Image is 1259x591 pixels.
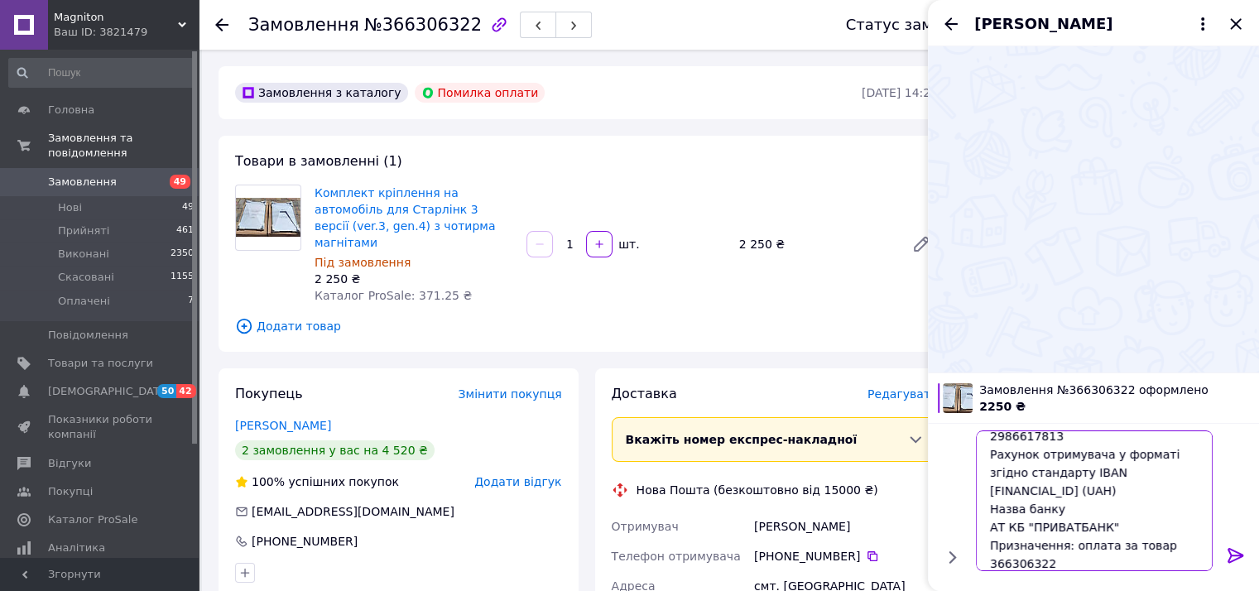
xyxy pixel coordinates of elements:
[979,382,1249,398] span: Замовлення №366306322 оформлено
[235,153,402,169] span: Товари в замовленні (1)
[733,233,898,256] div: 2 250 ₴
[867,387,938,401] span: Редагувати
[48,131,199,161] span: Замовлення та повідомлення
[235,419,331,432] a: [PERSON_NAME]
[943,383,973,413] img: 6723847839_w100_h100_komplekt-kriplennya-na.jpg
[48,456,91,471] span: Відгуки
[235,83,408,103] div: Замовлення з каталогу
[48,512,137,527] span: Каталог ProSale
[58,270,114,285] span: Скасовані
[48,541,105,555] span: Аналітика
[626,433,858,446] span: Вкажіть номер експрес-накладної
[941,546,963,568] button: Показати кнопки
[235,317,938,335] span: Додати товар
[612,550,741,563] span: Телефон отримувача
[1226,14,1246,34] button: Закрити
[54,10,178,25] span: Magniton
[941,14,961,34] button: Назад
[905,228,938,261] a: Редагувати
[862,86,938,99] time: [DATE] 14:23
[235,473,399,490] div: успішних покупок
[157,384,176,398] span: 50
[171,270,194,285] span: 1155
[58,200,82,215] span: Нові
[315,256,411,269] span: Під замовлення
[250,533,359,550] div: [PHONE_NUMBER]
[215,17,228,33] div: Повернутися назад
[459,387,562,401] span: Змінити покупця
[235,440,435,460] div: 2 замовлення у вас на 4 520 ₴
[612,386,677,401] span: Доставка
[315,186,495,249] a: Комплект кріплення на автомобіль для Старлінк 3 версії (ver.3, gen.4) з чотирма магнітами
[48,412,153,442] span: Показники роботи компанії
[58,223,109,238] span: Прийняті
[252,475,285,488] span: 100%
[315,271,513,287] div: 2 250 ₴
[612,520,679,533] span: Отримувач
[979,400,1026,413] span: 2250 ₴
[235,386,303,401] span: Покупець
[188,294,194,309] span: 7
[364,15,482,35] span: №366306322
[54,25,199,40] div: Ваш ID: 3821479
[754,548,938,565] div: [PHONE_NUMBER]
[48,175,117,190] span: Замовлення
[974,13,1112,35] span: [PERSON_NAME]
[8,58,195,88] input: Пошук
[170,175,190,189] span: 49
[976,430,1213,571] textarea: Найменування отримувача [PERSON_NAME] [PERSON_NAME] В. ФОП Код отримувача 2986617813 Рахунок отри...
[176,223,194,238] span: 461
[176,384,195,398] span: 42
[614,236,641,252] div: шт.
[48,484,93,499] span: Покупці
[48,356,153,371] span: Товари та послуги
[415,83,545,103] div: Помилка оплати
[58,294,110,309] span: Оплачені
[58,247,109,262] span: Виконані
[48,384,171,399] span: [DEMOGRAPHIC_DATA]
[48,103,94,118] span: Головна
[315,289,472,302] span: Каталог ProSale: 371.25 ₴
[974,13,1213,35] button: [PERSON_NAME]
[48,328,128,343] span: Повідомлення
[252,505,454,518] span: [EMAIL_ADDRESS][DOMAIN_NAME]
[751,512,941,541] div: [PERSON_NAME]
[171,247,194,262] span: 2350
[182,200,194,215] span: 49
[248,15,359,35] span: Замовлення
[632,482,882,498] div: Нова Пошта (безкоштовно від 15000 ₴)
[846,17,998,33] div: Статус замовлення
[236,198,300,237] img: Комплект кріплення на автомобіль для Старлінк 3 версії (ver.3, gen.4) з чотирма магнітами
[474,475,561,488] span: Додати відгук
